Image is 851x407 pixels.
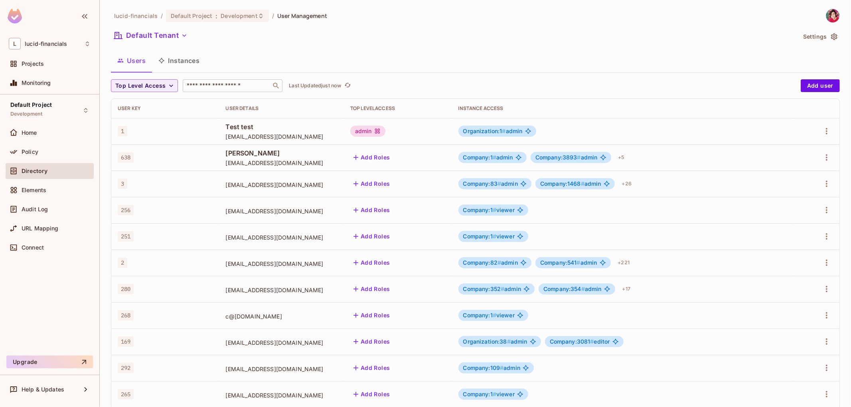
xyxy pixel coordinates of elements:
[118,336,134,347] span: 169
[10,102,52,108] span: Default Project
[463,128,523,134] span: admin
[463,180,502,187] span: Company:83
[615,256,633,269] div: + 221
[22,130,37,136] span: Home
[350,177,393,190] button: Add Roles
[226,286,338,294] span: [EMAIL_ADDRESS][DOMAIN_NAME]
[114,12,158,20] span: the active workspace
[463,128,506,134] span: Organization:1
[10,111,43,117] span: Development
[22,206,48,212] span: Audit Log
[277,12,327,20] span: User Management
[118,179,127,189] span: 3
[118,105,213,112] div: User Key
[350,309,393,322] button: Add Roles
[341,81,352,90] span: Click to refresh data
[226,339,338,346] span: [EMAIL_ADDRESS][DOMAIN_NAME]
[540,180,584,187] span: Company:1468
[226,122,338,131] span: Test test
[540,259,580,266] span: Company:541
[463,391,515,397] span: viewer
[344,82,351,90] span: refresh
[22,61,44,67] span: Projects
[350,126,385,137] div: admin
[550,338,610,345] span: editor
[118,126,127,136] span: 1
[463,154,497,161] span: Company:1
[226,313,338,320] span: c@[DOMAIN_NAME]
[226,159,338,167] span: [EMAIL_ADDRESS][DOMAIN_NAME]
[463,207,515,213] span: viewer
[350,230,393,243] button: Add Roles
[463,364,504,371] span: Company:109
[118,310,134,320] span: 268
[498,180,501,187] span: #
[350,105,446,112] div: Top Level Access
[463,285,505,292] span: Company:352
[493,206,496,213] span: #
[22,386,64,393] span: Help & Updates
[226,181,338,189] span: [EMAIL_ADDRESS][DOMAIN_NAME]
[581,285,585,292] span: #
[215,13,218,19] span: :
[463,286,521,292] span: admin
[800,30,840,43] button: Settings
[118,152,134,163] span: 638
[826,9,839,22] img: Nuru Hesenov
[9,38,21,49] span: L
[535,154,581,161] span: Company:3893
[463,259,502,266] span: Company:82
[22,149,38,155] span: Policy
[118,284,134,294] span: 280
[152,51,206,71] button: Instances
[463,312,515,319] span: viewer
[493,312,496,319] span: #
[801,79,840,92] button: Add user
[111,29,191,42] button: Default Tenant
[8,9,22,24] img: SReyMgAAAABJRU5ErkJggg==
[350,204,393,216] button: Add Roles
[501,285,504,292] span: #
[458,105,787,112] div: Instance Access
[118,231,134,242] span: 251
[25,41,67,47] span: Workspace: lucid-financials
[463,260,518,266] span: admin
[272,12,274,20] li: /
[507,338,511,345] span: #
[463,233,497,240] span: Company:1
[118,258,127,268] span: 2
[463,233,515,240] span: viewer
[118,205,134,215] span: 256
[540,260,597,266] span: admin
[226,234,338,241] span: [EMAIL_ADDRESS][DOMAIN_NAME]
[118,389,134,399] span: 265
[577,154,581,161] span: #
[22,225,59,232] span: URL Mapping
[226,133,338,140] span: [EMAIL_ADDRESS][DOMAIN_NAME]
[463,365,521,371] span: admin
[463,154,513,161] span: admin
[502,128,506,134] span: #
[493,154,496,161] span: #
[615,151,628,164] div: + 5
[493,391,496,397] span: #
[343,81,352,90] button: refresh
[350,335,393,348] button: Add Roles
[619,283,634,295] div: + 17
[543,286,602,292] span: admin
[498,259,501,266] span: #
[463,338,527,345] span: admin
[350,283,393,295] button: Add Roles
[581,180,584,187] span: #
[350,388,393,401] button: Add Roles
[577,259,580,266] span: #
[171,12,212,20] span: Default Project
[22,80,51,86] span: Monitoring
[226,105,338,112] div: User Details
[161,12,163,20] li: /
[226,391,338,399] span: [EMAIL_ADDRESS][DOMAIN_NAME]
[540,181,601,187] span: admin
[590,338,594,345] span: #
[22,244,44,251] span: Connect
[226,149,338,157] span: [PERSON_NAME]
